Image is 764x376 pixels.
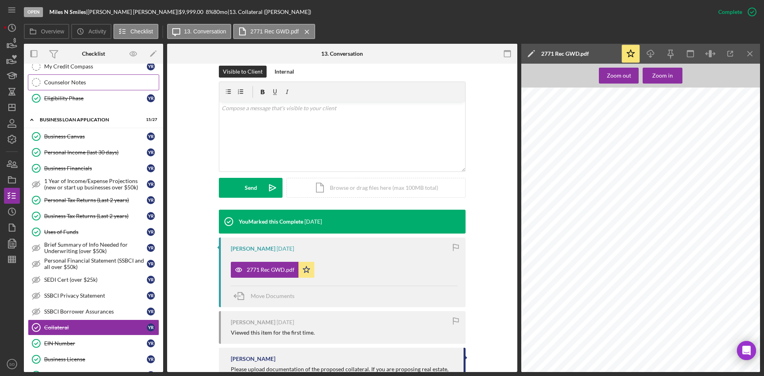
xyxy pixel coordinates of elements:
div: Y R [147,308,155,316]
div: Y R [147,196,155,204]
div: Business License [44,356,147,362]
div: Open Intercom Messenger [737,341,756,360]
a: 1 Year of Income/Expense Projections (new or start up businesses over $50k)YR [28,176,159,192]
div: Brief Summary of Info Needed for Underwriting (over $50k) [44,242,147,254]
label: Checklist [131,28,153,35]
button: Overview [24,24,69,39]
button: Zoom out [599,68,639,84]
div: | [49,9,88,15]
button: 2771 Rec GWD.pdf [231,262,314,278]
a: Business FinancialsYR [28,160,159,176]
div: 8 % [206,9,213,15]
b: Miles N Smiles [49,8,86,15]
a: SSBCI Privacy StatementYR [28,288,159,304]
a: Brief Summary of Info Needed for Underwriting (over $50k)YR [28,240,159,256]
a: Business LicenseYR [28,351,159,367]
div: 2771 Rec GWD.pdf [541,51,589,57]
div: [PERSON_NAME] [231,319,275,325]
div: Visible to Client [223,66,263,78]
div: Y R [147,276,155,284]
div: Y R [147,164,155,172]
div: $9,999.00 [179,9,206,15]
div: 13. Conversation [321,51,363,57]
time: 2025-08-01 15:27 [277,245,294,252]
button: 13. Conversation [167,24,232,39]
a: EIN NumberYR [28,335,159,351]
a: Personal Tax Returns (Last 2 years)YR [28,192,159,208]
div: Y R [147,228,155,236]
div: Business Tax Returns (Last 2 years) [44,213,147,219]
div: Collateral [44,324,147,331]
button: Visible to Client [219,66,267,78]
div: Open [24,7,43,17]
div: Complete [718,4,742,20]
div: Counselor Notes [44,79,159,86]
div: My Credit Compass [44,63,147,70]
div: | 13. Collateral ([PERSON_NAME]) [228,9,311,15]
a: SSBCI Borrower AssurancesYR [28,304,159,320]
div: SEDI Cert (over $25k) [44,277,147,283]
div: 15 / 27 [143,117,157,122]
div: 80 mo [213,9,228,15]
time: 2025-08-01 15:27 [277,319,294,325]
div: [PERSON_NAME] [PERSON_NAME] | [88,9,179,15]
a: CollateralYR [28,320,159,335]
div: SSBCI Privacy Statement [44,292,147,299]
button: Send [219,178,283,198]
text: SO [9,362,15,366]
button: Checklist [113,24,158,39]
div: Personal Income (last 30 days) [44,149,147,156]
div: Y R [147,132,155,140]
div: [PERSON_NAME] [231,356,275,362]
span: Move Documents [251,292,294,299]
a: Business CanvasYR [28,129,159,144]
div: 1 Year of Income/Expense Projections (new or start up businesses over $50k) [44,178,147,191]
div: Business Financials [44,165,147,171]
a: SEDI Cert (over $25k)YR [28,272,159,288]
a: Uses of FundsYR [28,224,159,240]
div: Y R [147,323,155,331]
div: BUSINESS LOAN APPLICATION [40,117,137,122]
button: Internal [271,66,298,78]
div: EIN Number [44,340,147,347]
label: 13. Conversation [184,28,226,35]
div: You Marked this Complete [239,218,303,225]
a: Business Tax Returns (Last 2 years)YR [28,208,159,224]
div: Y R [147,339,155,347]
div: Y R [147,62,155,70]
button: Zoom in [643,68,682,84]
div: [PERSON_NAME] [231,245,275,252]
time: 2025-08-01 18:37 [304,218,322,225]
div: Y R [147,148,155,156]
a: Eligibility PhaseYR [28,90,159,106]
button: Complete [710,4,760,20]
div: Eligibility Phase [44,95,147,101]
div: Y R [147,94,155,102]
a: Personal Income (last 30 days)YR [28,144,159,160]
button: 2771 Rec GWD.pdf [233,24,315,39]
label: Overview [41,28,64,35]
button: Move Documents [231,286,302,306]
div: 2771 Rec GWD.pdf [247,267,294,273]
a: Counselor Notes [28,74,159,90]
div: Zoom out [607,68,631,84]
div: Send [245,178,257,198]
label: 2771 Rec GWD.pdf [250,28,298,35]
div: Personal Financial Statement (SSBCI and all over $50k) [44,257,147,270]
div: Business Canvas [44,133,147,140]
div: Y R [147,260,155,268]
button: SO [4,356,20,372]
div: Y R [147,180,155,188]
div: SSBCI Borrower Assurances [44,308,147,315]
div: Personal Tax Returns (Last 2 years) [44,197,147,203]
a: My Credit CompassYR [28,58,159,74]
div: Y R [147,355,155,363]
button: Activity [71,24,111,39]
div: Uses of Funds [44,229,147,235]
div: Internal [275,66,294,78]
label: Activity [88,28,106,35]
div: Checklist [82,51,105,57]
div: Y R [147,212,155,220]
div: Viewed this item for the first time. [231,329,315,336]
div: Y R [147,292,155,300]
